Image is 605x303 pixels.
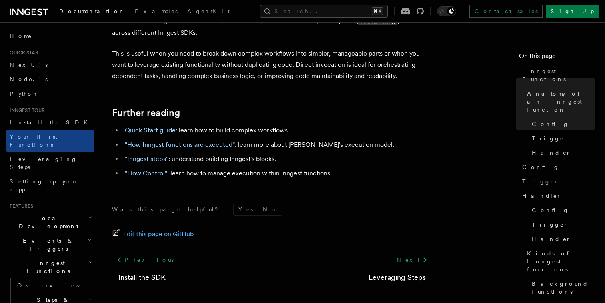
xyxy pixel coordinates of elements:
[112,253,178,267] a: Previous
[258,203,282,215] button: No
[437,6,456,16] button: Toggle dark mode
[532,235,571,243] span: Handler
[125,126,176,134] a: Quick Start guide
[519,160,595,174] a: Config
[392,253,432,267] a: Next
[260,5,388,18] button: Search...⌘K
[522,67,595,83] span: Inngest Functions
[118,272,166,283] a: Install the SDK
[529,277,595,299] a: Background functions
[532,120,569,128] span: Config
[522,192,561,200] span: Handler
[6,107,45,114] span: Inngest tour
[532,221,568,229] span: Trigger
[532,149,571,157] span: Handler
[112,107,180,118] a: Further reading
[529,146,595,160] a: Handler
[529,117,595,131] a: Config
[6,86,94,101] a: Python
[529,232,595,246] a: Handler
[6,72,94,86] a: Node.js
[182,2,234,22] a: AgentKit
[122,139,432,150] li: : learn more about [PERSON_NAME]'s execution model.
[527,249,595,273] span: Kinds of Inngest functions
[122,168,432,179] li: : learn how to manage execution within Inngest functions.
[134,17,226,25] a: call an Inngest function directly
[122,153,432,165] li: : understand building Inngest's blocks.
[6,256,94,278] button: Inngest Functions
[529,131,595,146] a: Trigger
[532,134,568,142] span: Trigger
[6,152,94,174] a: Leveraging Steps
[6,130,94,152] a: Your first Functions
[6,237,87,253] span: Events & Triggers
[522,177,559,185] span: Trigger
[112,16,432,38] p: You can from within your event-driven system by using , even across different Inngest SDKs.
[519,174,595,189] a: Trigger
[532,280,595,296] span: Background functions
[527,90,595,114] span: Anatomy of an Inngest function
[6,50,41,56] span: Quick start
[369,272,426,283] a: Leveraging Steps
[123,229,194,240] span: Edit this page on GitHub
[10,32,32,40] span: Home
[519,64,595,86] a: Inngest Functions
[522,163,559,171] span: Config
[6,211,94,233] button: Local Development
[125,141,235,148] a: "How Inngest functions are executed"
[125,169,167,177] a: "Flow Control"
[59,8,125,14] span: Documentation
[6,203,33,209] span: Features
[10,90,39,97] span: Python
[125,155,168,163] a: "Inngest steps"
[6,29,94,43] a: Home
[6,259,86,275] span: Inngest Functions
[6,214,87,230] span: Local Development
[10,178,78,193] span: Setting up your app
[519,189,595,203] a: Handler
[234,203,258,215] button: Yes
[372,7,383,15] kbd: ⌘K
[469,5,543,18] a: Contact sales
[130,2,182,22] a: Examples
[10,156,77,170] span: Leveraging Steps
[112,48,432,82] p: This is useful when you need to break down complex workflows into simpler, manageable parts or wh...
[529,217,595,232] a: Trigger
[122,125,432,136] li: : learn how to build complex workflows.
[10,119,92,126] span: Install the SDK
[524,86,595,117] a: Anatomy of an Inngest function
[6,174,94,197] a: Setting up your app
[529,203,595,217] a: Config
[6,58,94,72] a: Next.js
[187,8,230,14] span: AgentKit
[10,62,48,68] span: Next.js
[135,8,178,14] span: Examples
[112,205,224,213] p: Was this page helpful?
[6,233,94,256] button: Events & Triggers
[6,115,94,130] a: Install the SDK
[10,134,57,148] span: Your first Functions
[54,2,130,22] a: Documentation
[112,229,194,240] a: Edit this page on GitHub
[17,282,100,289] span: Overview
[546,5,599,18] a: Sign Up
[524,246,595,277] a: Kinds of Inngest functions
[532,206,569,214] span: Config
[358,18,397,25] code: step.invoke()
[519,51,595,64] h4: On this page
[10,76,48,82] span: Node.js
[14,278,94,293] a: Overview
